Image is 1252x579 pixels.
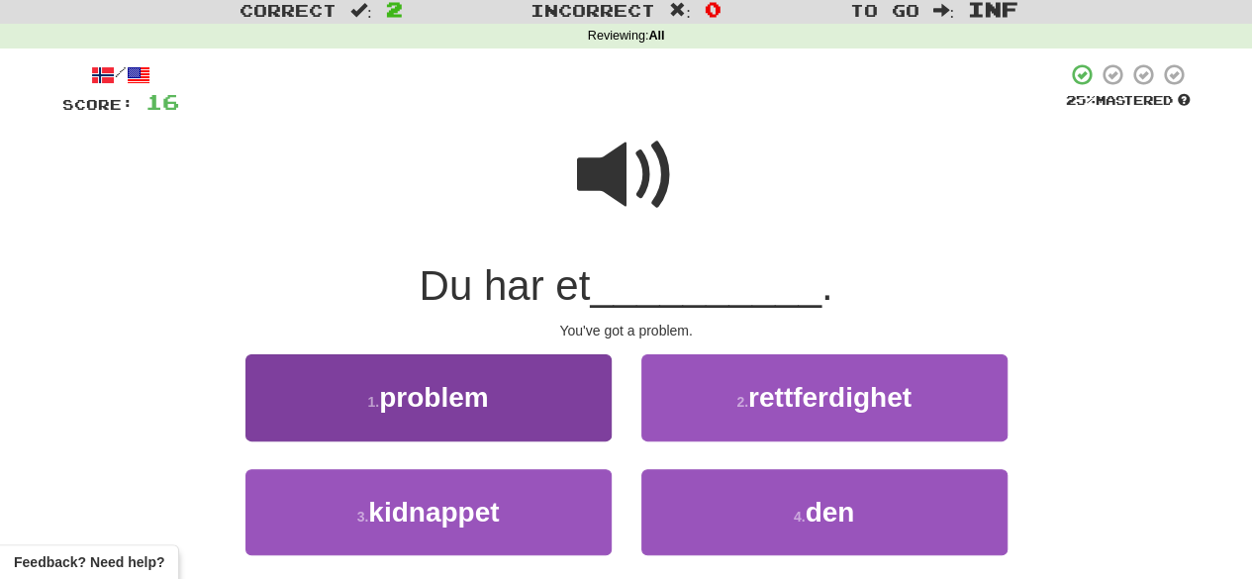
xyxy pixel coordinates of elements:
[805,497,854,528] span: den
[367,394,379,410] small: 1 .
[641,469,1008,555] button: 4.den
[648,29,664,43] strong: All
[350,2,372,19] span: :
[794,509,806,525] small: 4 .
[419,262,590,309] span: Du har et
[245,469,612,555] button: 3.kidnappet
[145,89,179,114] span: 16
[368,497,499,528] span: kidnappet
[932,2,954,19] span: :
[62,96,134,113] span: Score:
[1066,92,1096,108] span: 25 %
[669,2,691,19] span: :
[379,382,488,413] span: problem
[14,552,164,572] span: Open feedback widget
[821,262,833,309] span: .
[641,354,1008,440] button: 2.rettferdighet
[736,394,748,410] small: 2 .
[748,382,912,413] span: rettferdighet
[245,354,612,440] button: 1.problem
[62,62,179,87] div: /
[62,321,1191,340] div: You've got a problem.
[590,262,821,309] span: __________
[357,509,369,525] small: 3 .
[1066,92,1191,110] div: Mastered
